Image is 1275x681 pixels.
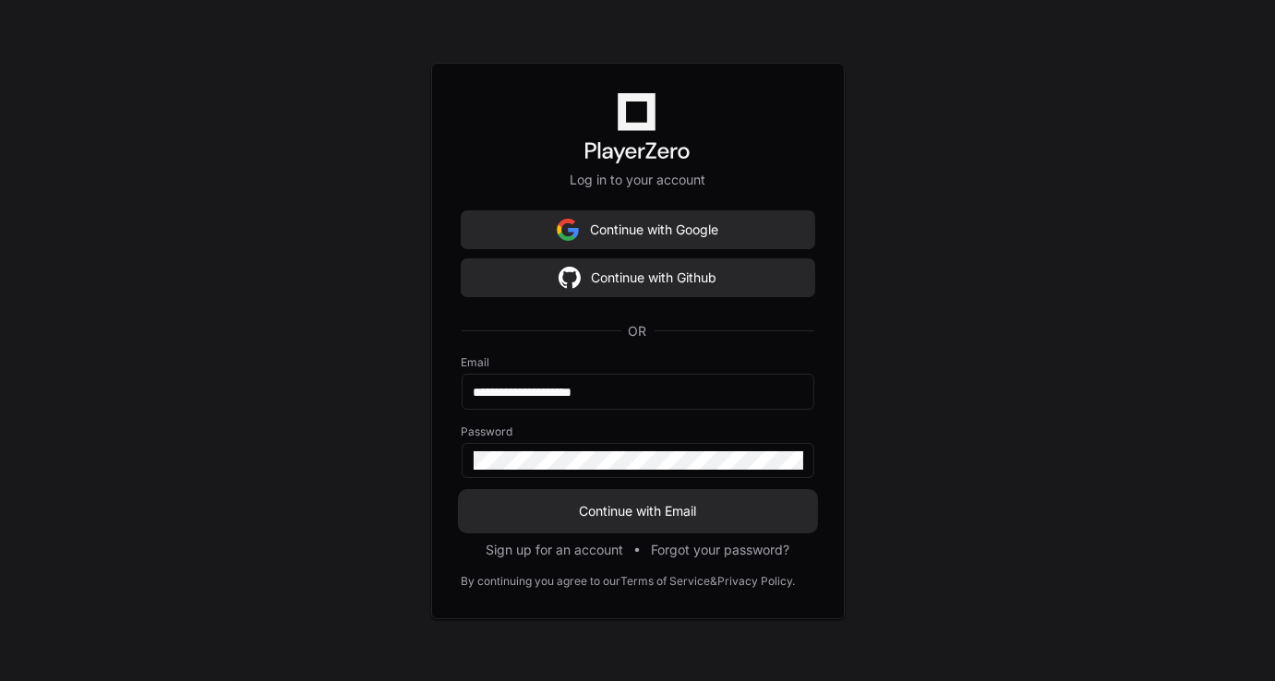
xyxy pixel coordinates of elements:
[718,574,796,589] a: Privacy Policy.
[462,574,621,589] div: By continuing you agree to our
[621,322,655,340] span: OR
[462,355,814,370] label: Email
[486,541,623,559] button: Sign up for an account
[462,502,814,520] span: Continue with Email
[559,259,581,296] img: Sign in with google
[462,424,814,439] label: Password
[557,211,579,248] img: Sign in with google
[621,574,711,589] a: Terms of Service
[651,541,789,559] button: Forgot your password?
[462,493,814,530] button: Continue with Email
[462,259,814,296] button: Continue with Github
[462,211,814,248] button: Continue with Google
[462,171,814,189] p: Log in to your account
[711,574,718,589] div: &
